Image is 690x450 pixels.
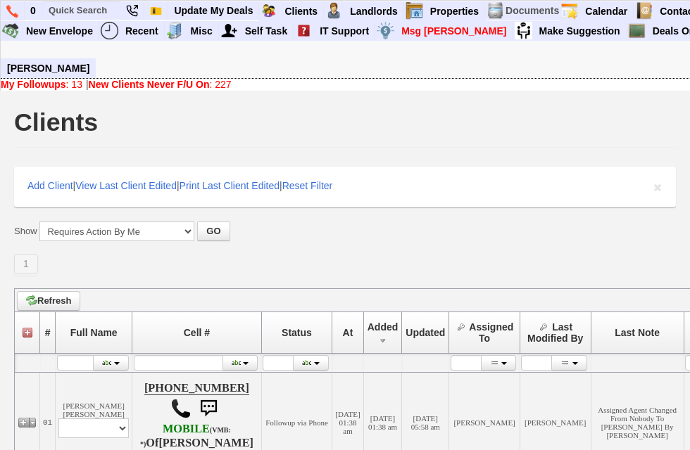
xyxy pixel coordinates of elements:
img: gmoney.png [1,22,19,39]
a: Update My Deals [168,1,259,20]
span: At [343,327,353,338]
img: phone.png [6,5,18,18]
span: Status [282,327,312,338]
span: Full Name [70,327,118,338]
img: sms.png [194,394,222,423]
a: 0 [25,1,42,20]
span: Assigned To [469,321,513,344]
input: Quick Search [43,1,120,19]
a: View Last Client Edited [75,180,177,191]
img: officebldg.png [166,22,184,39]
img: landlord.png [325,2,343,20]
a: Clients [279,2,324,20]
b: Verizon Wireless [140,423,231,449]
img: help2.png [295,22,313,39]
a: New Clients Never F/U On: 227 [89,79,232,90]
b: My Followups [1,79,66,90]
font: Msg [PERSON_NAME] [401,25,506,37]
img: docs.png [487,2,504,20]
a: [PERSON_NAME] [1,59,95,77]
img: appt_icon.png [560,2,578,20]
a: Make Suggestion [534,22,627,40]
img: Bookmark.png [150,5,162,17]
a: Self Task [239,22,294,40]
img: call.png [170,398,192,419]
img: phone22.png [126,5,138,17]
span: Added [368,321,399,333]
button: GO [197,221,230,241]
a: Properties [425,2,485,20]
span: Updated [406,327,445,338]
td: Documents [505,1,560,20]
label: Show [14,225,37,238]
img: clients.png [260,2,277,20]
a: Calendar [579,2,634,20]
a: Add Client [27,180,73,191]
span: Last Modified By [527,321,583,344]
b: [PERSON_NAME] [158,437,253,449]
div: | | | [14,167,676,207]
img: contact.png [635,2,653,20]
a: Reset Filter [282,180,333,191]
a: Landlords [344,2,404,20]
img: myadd.png [220,22,238,39]
a: My Followups: 13 [1,79,82,90]
a: Refresh [17,291,80,311]
span: Last Note [615,327,660,338]
img: recent.png [101,22,118,39]
a: Misc [185,22,219,40]
img: su2.jpg [515,22,532,39]
b: New Clients Never F/U On [89,79,210,90]
a: New Envelope [20,22,99,40]
a: Msg [PERSON_NAME] [396,22,513,40]
h1: Clients [14,110,98,135]
img: money.png [377,22,394,39]
th: # [40,312,56,354]
span: Cell # [184,327,210,338]
img: properties.png [406,2,423,20]
a: Recent [120,22,165,40]
font: MOBILE [163,423,210,435]
img: chalkboard.png [628,22,646,39]
a: Print Last Client Edited [180,180,280,191]
a: IT Support [314,22,375,40]
a: 1 [14,254,38,274]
